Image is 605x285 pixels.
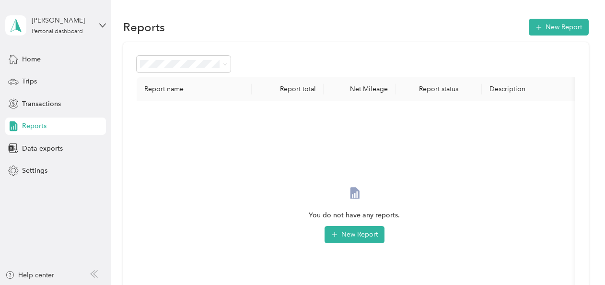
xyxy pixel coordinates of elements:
[403,85,474,93] div: Report status
[551,231,605,285] iframe: Everlance-gr Chat Button Frame
[32,29,83,35] div: Personal dashboard
[309,210,400,221] span: You do not have any reports.
[5,270,54,280] button: Help center
[22,76,37,86] span: Trips
[529,19,589,36] button: New Report
[32,15,92,25] div: [PERSON_NAME]
[22,143,63,154] span: Data exports
[22,99,61,109] span: Transactions
[123,22,165,32] h1: Reports
[137,77,252,101] th: Report name
[482,77,578,101] th: Description
[22,166,47,176] span: Settings
[252,77,324,101] th: Report total
[324,77,396,101] th: Net Mileage
[325,226,384,243] button: New Report
[22,121,47,131] span: Reports
[22,54,41,64] span: Home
